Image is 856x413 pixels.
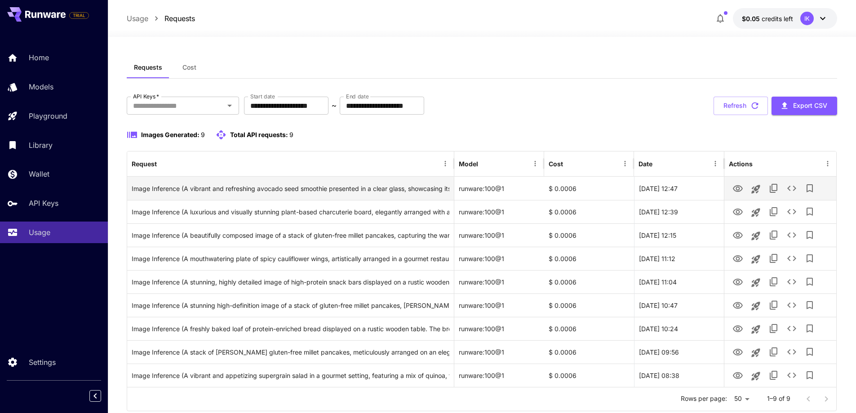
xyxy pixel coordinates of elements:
button: Export CSV [772,97,837,115]
div: runware:100@1 [454,200,544,223]
button: Sort [479,157,492,170]
button: Add to library [801,226,819,244]
div: $ 0.0006 [544,223,634,247]
button: View Image [729,366,747,384]
p: API Keys [29,198,58,209]
button: See details [783,320,801,338]
span: 9 [289,131,293,138]
button: Copy TaskUUID [765,226,783,244]
div: $ 0.0006 [544,177,634,200]
button: Menu [821,157,834,170]
div: IK [800,12,814,25]
button: Add to library [801,343,819,361]
button: Sort [653,157,666,170]
button: See details [783,366,801,384]
div: 25 Aug, 2025 08:38 [634,364,724,387]
div: 50 [731,392,753,405]
div: 25 Aug, 2025 10:47 [634,293,724,317]
button: Copy TaskUUID [765,320,783,338]
button: $0.0452IK [733,8,837,29]
div: Date [639,160,652,168]
span: $0.05 [742,15,762,22]
button: Launch in playground [747,320,765,338]
button: Copy TaskUUID [765,296,783,314]
p: Models [29,81,53,92]
span: Requests [134,63,162,71]
p: Library [29,140,53,151]
div: $ 0.0006 [544,293,634,317]
div: runware:100@1 [454,270,544,293]
label: Start date [250,93,275,100]
div: Request [132,160,157,168]
button: Sort [564,157,577,170]
div: $ 0.0006 [544,270,634,293]
button: Collapse sidebar [89,390,101,402]
div: runware:100@1 [454,247,544,270]
div: runware:100@1 [454,223,544,247]
span: Add your payment card to enable full platform functionality. [69,10,89,21]
div: runware:100@1 [454,177,544,200]
div: Click to copy prompt [132,177,449,200]
div: 25 Aug, 2025 12:15 [634,223,724,247]
div: Click to copy prompt [132,247,449,270]
div: Click to copy prompt [132,294,449,317]
span: Cost [182,63,196,71]
span: Images Generated: [141,131,200,138]
span: 9 [201,131,205,138]
a: Requests [164,13,195,24]
button: Copy TaskUUID [765,343,783,361]
button: Copy TaskUUID [765,249,783,267]
button: Add to library [801,249,819,267]
button: See details [783,249,801,267]
div: Cost [549,160,563,168]
p: Playground [29,111,67,121]
button: View Image [729,272,747,291]
button: See details [783,226,801,244]
p: Home [29,52,49,63]
div: 25 Aug, 2025 11:12 [634,247,724,270]
button: Menu [439,157,452,170]
p: Usage [29,227,50,238]
div: Actions [729,160,753,168]
div: Model [459,160,478,168]
button: See details [783,273,801,291]
a: Usage [127,13,148,24]
span: Total API requests: [230,131,288,138]
button: Copy TaskUUID [765,179,783,197]
button: View Image [729,296,747,314]
button: Launch in playground [747,274,765,292]
div: Click to copy prompt [132,364,449,387]
button: Launch in playground [747,227,765,245]
button: Launch in playground [747,367,765,385]
span: credits left [762,15,793,22]
div: runware:100@1 [454,364,544,387]
p: Wallet [29,169,49,179]
button: View Image [729,249,747,267]
div: $0.0452 [742,14,793,23]
label: API Keys [133,93,159,100]
button: Launch in playground [747,250,765,268]
button: Add to library [801,366,819,384]
div: 25 Aug, 2025 10:24 [634,317,724,340]
div: 25 Aug, 2025 12:39 [634,200,724,223]
button: See details [783,179,801,197]
p: 1–9 of 9 [767,394,790,403]
div: Click to copy prompt [132,317,449,340]
div: runware:100@1 [454,317,544,340]
div: Click to copy prompt [132,200,449,223]
button: View Image [729,342,747,361]
div: Click to copy prompt [132,341,449,364]
div: $ 0.0006 [544,364,634,387]
button: View Image [729,179,747,197]
button: See details [783,343,801,361]
button: Launch in playground [747,180,765,198]
div: runware:100@1 [454,293,544,317]
div: Click to copy prompt [132,224,449,247]
button: Refresh [714,97,768,115]
button: Add to library [801,296,819,314]
p: Rows per page: [681,394,727,403]
nav: breadcrumb [127,13,195,24]
button: Open [223,99,236,112]
button: Copy TaskUUID [765,203,783,221]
